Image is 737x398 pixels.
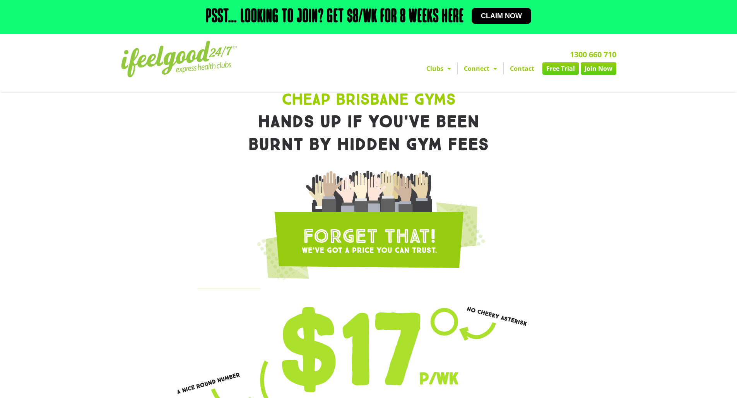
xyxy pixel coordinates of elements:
span: Claim now [481,12,522,19]
a: 1300 660 710 [570,49,616,60]
h1: Cheap Brisbane Gyms [148,92,589,107]
h2: Psst… Looking to join? Get $8/wk for 8 weeks here [206,8,464,26]
a: Connect [458,62,503,75]
a: Claim now [472,8,531,24]
a: Contact [504,62,540,75]
img: hands-up [249,115,488,151]
a: Join Now [581,62,616,75]
a: Free Trial [542,62,579,75]
nav: Menu [297,62,616,75]
a: Clubs [420,62,457,75]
